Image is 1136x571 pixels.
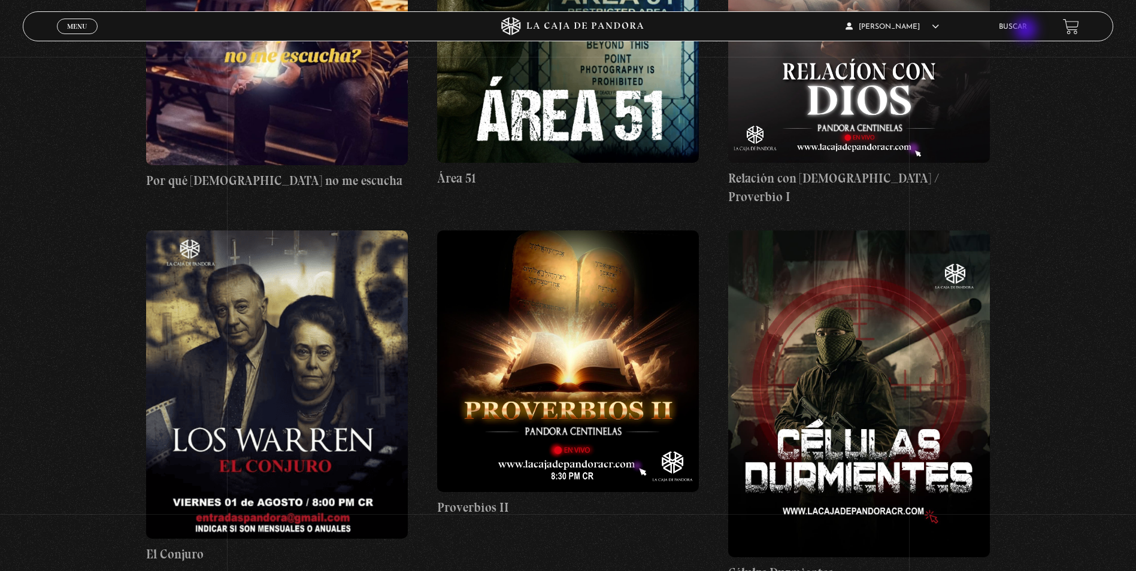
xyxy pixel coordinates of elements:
h4: Área 51 [437,169,699,188]
h4: Relación con [DEMOGRAPHIC_DATA] / Proverbio I [728,169,990,206]
a: Buscar [999,23,1027,31]
h4: El Conjuro [146,545,408,564]
a: El Conjuro [146,230,408,564]
span: Menu [67,23,87,30]
span: [PERSON_NAME] [846,23,939,31]
a: Proverbios II [437,230,699,517]
a: View your shopping cart [1063,19,1079,35]
span: Cerrar [63,33,92,41]
h4: Proverbios II [437,498,699,517]
h4: Por qué [DEMOGRAPHIC_DATA] no me escucha [146,171,408,190]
